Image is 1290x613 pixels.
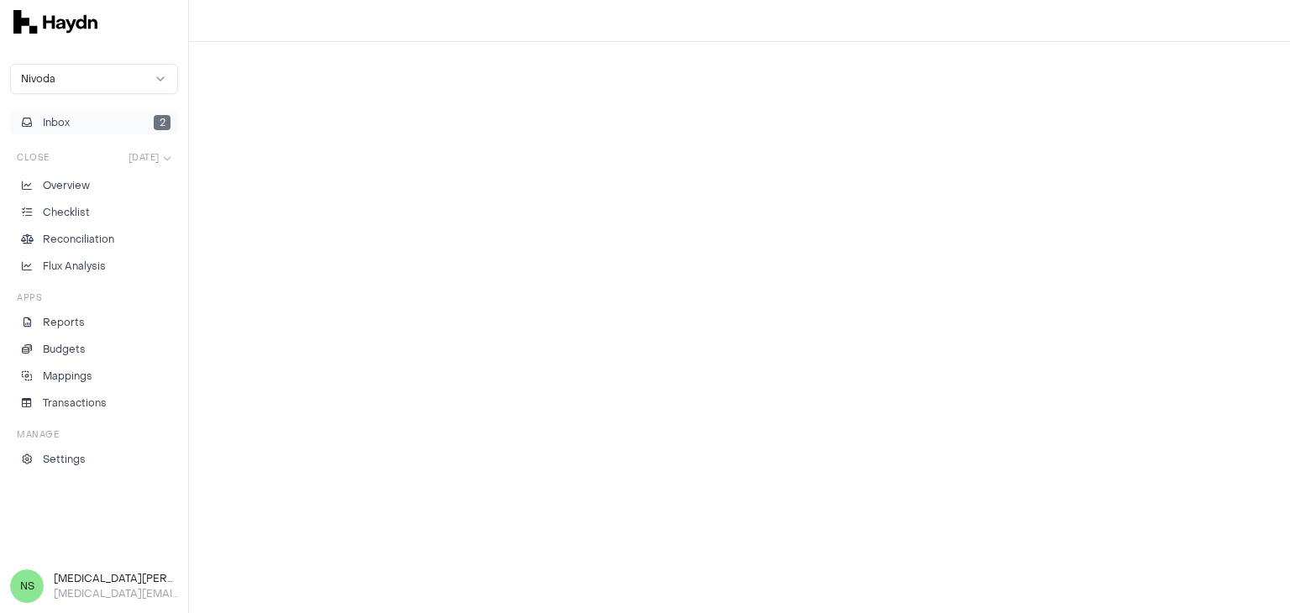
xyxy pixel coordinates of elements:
span: [DATE] [128,151,160,164]
h3: [MEDICAL_DATA][PERSON_NAME] [54,571,178,586]
a: Budgets [10,338,178,361]
h3: Close [17,151,50,164]
p: Checklist [43,205,90,220]
span: Inbox [43,115,70,130]
p: Flux Analysis [43,259,106,274]
p: Mappings [43,369,92,384]
a: Overview [10,174,178,197]
button: Inbox2 [10,111,178,134]
h3: Manage [17,428,59,441]
p: Budgets [43,342,86,357]
a: Settings [10,448,178,471]
button: [DATE] [122,148,179,167]
p: Overview [43,178,90,193]
span: 2 [154,115,170,130]
a: Transactions [10,391,178,415]
a: Reconciliation [10,228,178,251]
h3: Apps [17,291,42,304]
a: Checklist [10,201,178,224]
p: Reports [43,315,85,330]
p: Reconciliation [43,232,114,247]
img: svg+xml,%3c [13,10,97,34]
p: Settings [43,452,86,467]
a: Flux Analysis [10,254,178,278]
a: Mappings [10,364,178,388]
span: NS [10,569,44,603]
p: [MEDICAL_DATA][EMAIL_ADDRESS][DOMAIN_NAME] [54,586,178,601]
p: Transactions [43,396,107,411]
a: Reports [10,311,178,334]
